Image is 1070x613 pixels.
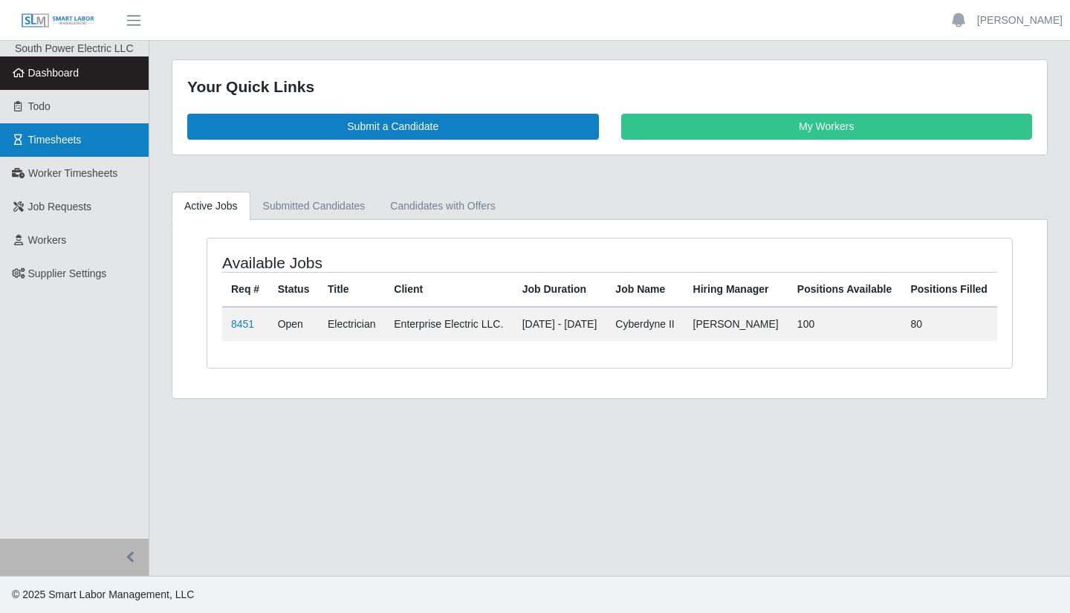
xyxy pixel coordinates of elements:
[28,134,82,146] span: Timesheets
[231,318,254,330] a: 8451
[513,307,607,341] td: [DATE] - [DATE]
[187,75,1032,99] div: Your Quick Links
[250,192,378,221] a: Submitted Candidates
[606,272,684,307] th: Job Name
[788,272,902,307] th: Positions Available
[901,272,997,307] th: Positions Filled
[15,42,134,54] span: South Power Electric LLC
[621,114,1033,140] a: My Workers
[28,267,107,279] span: Supplier Settings
[21,13,95,29] img: SLM Logo
[187,114,599,140] a: Submit a Candidate
[269,307,319,341] td: Open
[28,67,80,79] span: Dashboard
[28,167,117,179] span: Worker Timesheets
[269,272,319,307] th: Status
[385,272,513,307] th: Client
[788,307,902,341] td: 100
[12,588,194,600] span: © 2025 Smart Labor Management, LLC
[385,307,513,341] td: Enterprise Electric LLC.
[901,307,997,341] td: 80
[684,272,788,307] th: Hiring Manager
[606,307,684,341] td: Cyberdyne II
[684,307,788,341] td: [PERSON_NAME]
[222,272,269,307] th: Req #
[977,13,1063,28] a: [PERSON_NAME]
[28,201,92,213] span: Job Requests
[172,192,250,221] a: Active Jobs
[222,253,532,272] h4: Available Jobs
[513,272,607,307] th: Job Duration
[319,307,385,341] td: Electrician
[28,234,67,246] span: Workers
[28,100,51,112] span: Todo
[319,272,385,307] th: Title
[377,192,508,221] a: Candidates with Offers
